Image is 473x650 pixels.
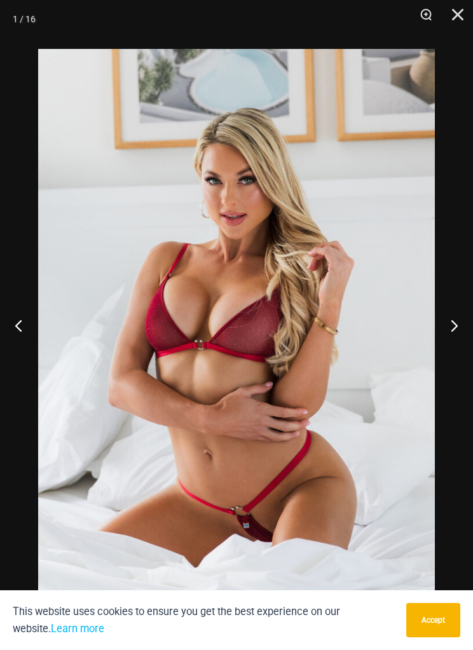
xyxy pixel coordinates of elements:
p: This website uses cookies to ensure you get the best experience on our website. [13,603,397,637]
div: 1 / 16 [13,10,36,29]
button: Accept [406,603,460,637]
img: Guilty Pleasures Red 1045 Bra 689 Micro 05 [38,49,435,644]
a: Learn more [51,623,104,635]
button: Next [425,294,473,357]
